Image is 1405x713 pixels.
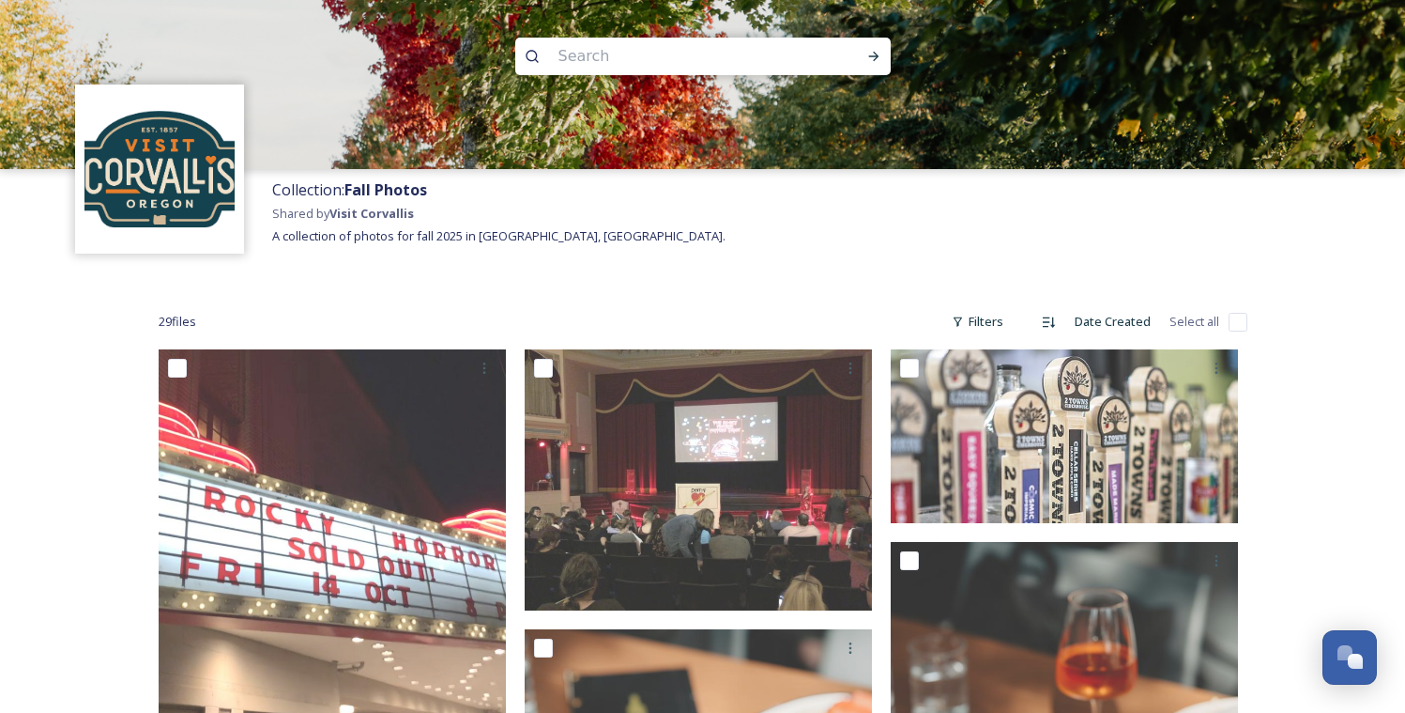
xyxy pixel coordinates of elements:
[344,179,427,200] strong: Fall Photos
[1322,630,1377,685] button: Open Chat
[891,349,1238,523] img: 2Towns.jpg
[272,179,427,200] span: Collection:
[1169,313,1219,331] span: Select all
[942,303,1013,340] div: Filters
[272,205,414,222] span: Shared by
[525,349,872,611] img: Rocky-Horror-Picture-Show-Whiteside-interior.jpeg
[159,313,196,331] span: 29 file s
[549,36,806,77] input: Search
[272,227,725,244] span: A collection of photos for fall 2025 in [GEOGRAPHIC_DATA], [GEOGRAPHIC_DATA].
[329,205,414,222] strong: Visit Corvallis
[84,94,235,244] img: visit-corvallis-badge-dark-blue-orange%281%29.png
[1065,303,1160,340] div: Date Created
